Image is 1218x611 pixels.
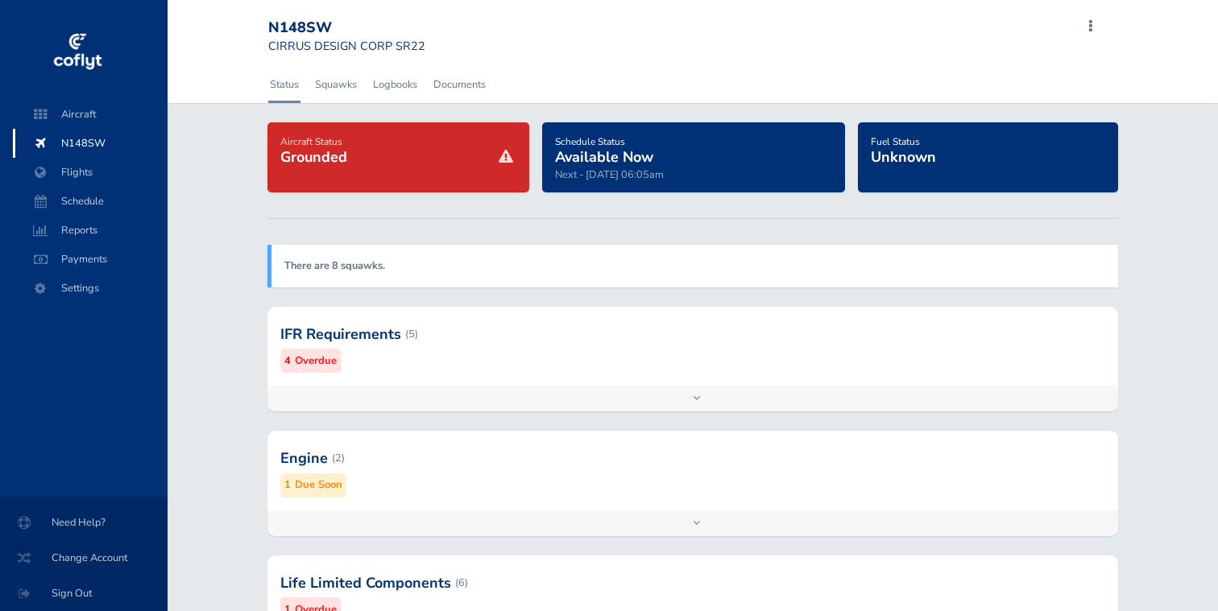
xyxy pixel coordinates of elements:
a: Squawks [313,67,358,102]
span: Grounded [280,147,347,167]
a: Logbooks [371,67,419,102]
span: Next - [DATE] 06:05am [555,167,664,182]
span: Schedule [29,187,151,216]
div: N148SW [268,19,425,37]
a: Schedule StatusAvailable Now [555,130,653,167]
span: Schedule Status [555,135,625,148]
span: Aircraft [29,100,151,129]
span: Need Help? [19,508,148,537]
small: Overdue [295,353,337,369]
a: There are 8 squawks. [284,258,385,273]
a: Documents [432,67,487,102]
span: Sign Out [19,579,148,608]
small: Due Soon [295,477,342,493]
a: Status [268,67,300,102]
img: coflyt logo [51,28,104,76]
small: CIRRUS DESIGN CORP SR22 [268,38,425,54]
span: Flights [29,158,151,187]
span: Change Account [19,543,148,572]
span: Available Now [555,147,653,167]
span: Unknown [871,147,936,167]
span: Payments [29,245,151,274]
span: Aircraft Status [280,135,342,148]
span: Settings [29,274,151,303]
span: Reports [29,216,151,245]
span: N148SW [29,129,151,158]
span: Fuel Status [871,135,920,148]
